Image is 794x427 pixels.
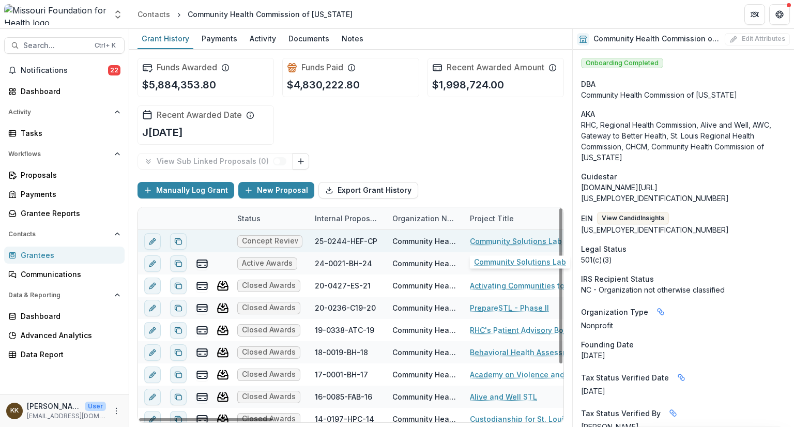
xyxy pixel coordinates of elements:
span: Closed Awards [242,348,296,357]
div: Organization Name [386,213,464,224]
div: Organization Name [386,207,464,230]
button: Open Workflows [4,146,125,162]
div: Grant History [138,31,193,46]
div: Project Title [464,207,593,230]
button: View CandidInsights [597,212,669,224]
button: edit [144,344,161,361]
button: View Sub Linked Proposals (0) [138,153,293,170]
span: Closed Awards [242,303,296,312]
span: Founding Date [581,339,634,350]
span: Onboarding Completed [581,58,663,68]
img: Missouri Foundation for Health logo [4,4,106,25]
button: Duplicate proposal [170,233,187,250]
div: 24-0021-BH-24 [315,258,372,269]
span: Guidestar [581,171,617,182]
div: [US_EMPLOYER_IDENTIFICATION_NUMBER] [581,224,786,235]
span: Notifications [21,66,108,75]
a: Contacts [133,7,174,22]
h2: Funds Paid [301,63,343,72]
div: [DATE] [581,350,786,361]
span: Legal Status [581,243,627,254]
button: edit [144,278,161,294]
span: Search... [23,41,88,50]
a: Grantee Reports [4,205,125,222]
div: [DOMAIN_NAME][URL][US_EMPLOYER_IDENTIFICATION_NUMBER] [581,182,786,204]
a: Dashboard [4,308,125,325]
span: Contacts [8,231,110,238]
button: Open Activity [4,104,125,120]
a: Payments [197,29,241,49]
p: J[DATE] [142,125,183,140]
div: 17-0001-BH-17 [315,369,368,380]
a: Proposals [4,166,125,184]
button: Export Grant History [318,182,418,199]
p: [PERSON_NAME] [27,401,81,411]
div: Payments [197,31,241,46]
a: Academy on Violence and Abuse - Sponsorship [470,369,587,380]
span: Active Awards [242,259,293,268]
div: Notes [338,31,368,46]
span: Workflows [8,150,110,158]
a: Behavioral Health Assessment and Triage Center Feasibility Study [470,347,587,358]
a: Data Report [4,346,125,363]
button: edit [144,233,161,250]
div: 19-0338-ATC-19 [315,325,374,335]
div: Dashboard [21,311,116,322]
a: Dashboard [4,83,125,100]
div: Community Health Commission of [US_STATE] [392,236,457,247]
span: Closed Awards [242,281,296,290]
p: RHC, Regional Health Commission, Alive and Well, AWC, Gateway to Better Health, St. Louis Regiona... [581,119,786,163]
button: view-payments [196,257,208,270]
div: 16-0085-FAB-16 [315,391,372,402]
p: $5,884,353.80 [142,77,216,93]
h2: Recent Awarded Amount [447,63,544,72]
div: Dashboard [21,86,116,97]
div: NC - Organization not otherwise classified [581,284,786,295]
span: Closed Awards [242,392,296,401]
a: Activity [246,29,280,49]
span: Tax Status Verified By [581,408,661,419]
a: RHC's Patient Advisory Board [470,325,575,335]
button: Duplicate proposal [170,255,187,272]
button: Manually Log Grant [138,182,234,199]
button: view-payments [196,302,208,314]
p: EIN [581,213,593,224]
div: Data Report [21,349,116,360]
div: Documents [284,31,333,46]
button: view-payments [196,324,208,337]
button: Link Grants [293,153,309,170]
button: view-payments [196,346,208,359]
a: Activating Communities to Heal Across [US_STATE] [470,280,587,291]
p: [EMAIL_ADDRESS][DOMAIN_NAME] [27,411,106,421]
div: Grantee Reports [21,208,116,219]
a: Advanced Analytics [4,327,125,344]
button: Duplicate proposal [170,344,187,361]
p: $1,998,724.00 [432,77,504,93]
span: Activity [8,109,110,116]
button: view-payments [196,280,208,292]
button: Duplicate proposal [170,389,187,405]
a: Payments [4,186,125,203]
a: Communications [4,266,125,283]
a: Alive and Well STL [470,391,537,402]
div: Project Title [464,213,520,224]
div: Community Health Commission of [US_STATE] [188,9,353,20]
div: Community Health Commission of [US_STATE] [392,258,457,269]
button: Linked binding [665,405,681,421]
button: Search... [4,37,125,54]
div: Tasks [21,128,116,139]
button: Linked binding [652,303,669,320]
div: 14-0197-HPC-14 [315,414,374,424]
p: View Sub Linked Proposals ( 0 ) [157,157,273,166]
button: Open Contacts [4,226,125,242]
button: Partners [744,4,765,25]
div: Community Health Commission of [US_STATE] [392,347,457,358]
span: Tax Status Verified Date [581,372,669,383]
div: Internal Proposal ID [309,207,386,230]
span: Concept Review [242,237,298,246]
button: Duplicate proposal [170,278,187,294]
div: Ctrl + K [93,40,118,51]
span: 22 [108,65,120,75]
